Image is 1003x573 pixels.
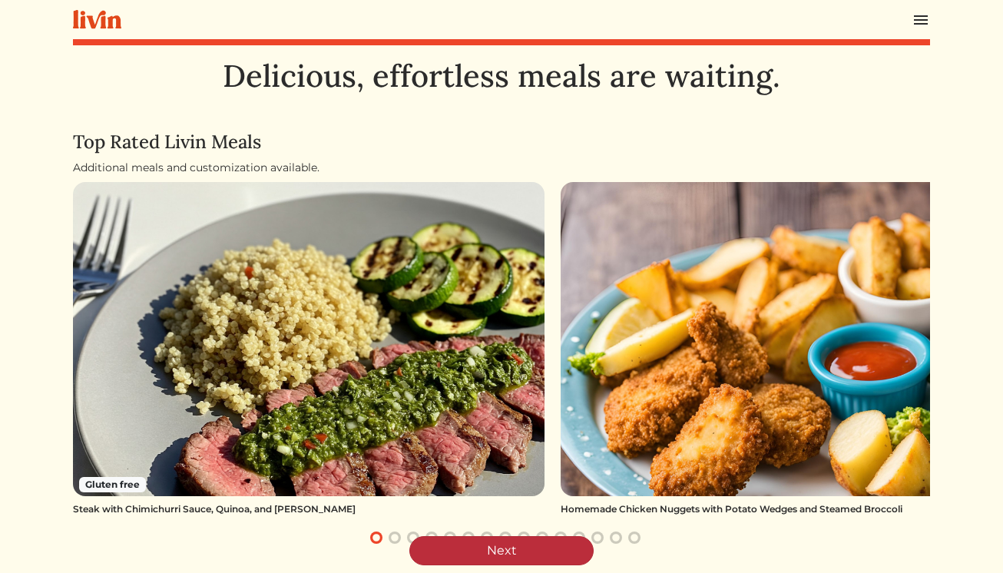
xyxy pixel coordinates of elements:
a: Next [409,536,594,565]
h4: Top Rated Livin Meals [73,131,930,154]
span: Gluten free [79,477,146,492]
div: Additional meals and customization available. [73,160,930,176]
img: livin-logo-a0d97d1a881af30f6274990eb6222085a2533c92bbd1e4f22c21b4f0d0e3210c.svg [73,10,121,29]
img: menu_hamburger-cb6d353cf0ecd9f46ceae1c99ecbeb4a00e71ca567a856bd81f57e9d8c17bb26.svg [912,11,930,29]
h1: Delicious, effortless meals are waiting. [73,58,930,94]
img: Steak with Chimichurri Sauce, Quinoa, and Zucchini [73,182,545,496]
div: Steak with Chimichurri Sauce, Quinoa, and [PERSON_NAME] [73,502,545,516]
